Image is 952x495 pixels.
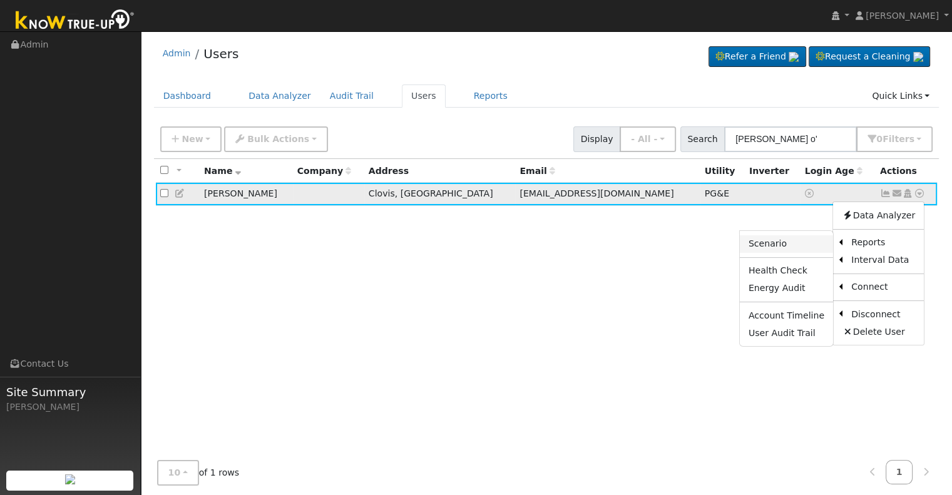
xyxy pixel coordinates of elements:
img: retrieve [65,474,75,484]
span: Days since last login [805,166,862,176]
a: Disconnect [842,305,924,323]
div: [PERSON_NAME] [6,401,134,414]
a: Interval Data [842,252,924,269]
a: Request a Cleaning [809,46,930,68]
span: s [909,134,914,144]
a: Reports [842,234,924,252]
a: Data Analyzer [239,84,320,108]
span: New [182,134,203,144]
span: Company name [297,166,351,176]
button: New [160,126,222,152]
input: Search [724,126,857,152]
span: 10 [168,467,181,477]
span: Name [204,166,241,176]
span: Email [520,166,555,176]
span: [PERSON_NAME] [866,11,939,21]
img: retrieve [913,52,923,62]
a: No login access [805,188,816,198]
a: Health Check Report [740,262,833,280]
a: Refer a Friend [709,46,806,68]
span: Filter [883,134,914,144]
a: Reports [464,84,517,108]
div: Inverter [749,165,796,178]
span: Bulk Actions [247,134,309,144]
a: Users [402,84,446,108]
td: [PERSON_NAME] [200,183,293,206]
span: of 1 rows [157,460,240,486]
button: 0Filters [856,126,933,152]
img: Know True-Up [9,7,141,35]
a: seanshayokeefe@gmail.com [891,187,903,200]
button: - All - [620,126,676,152]
a: Audit Trail [320,84,383,108]
a: Show Graph [880,188,891,198]
img: retrieve [789,52,799,62]
a: Energy Audit Report [740,280,833,297]
a: Data Analyzer [833,207,924,224]
a: Account Timeline Report [740,307,833,324]
a: Edit User [175,188,186,198]
span: Display [573,126,620,152]
a: Admin [163,48,191,58]
a: Connect [842,278,924,296]
span: [EMAIL_ADDRESS][DOMAIN_NAME] [520,188,673,198]
td: Clovis, [GEOGRAPHIC_DATA] [364,183,516,206]
a: Scenario Report [740,235,833,253]
div: Actions [880,165,933,178]
a: Users [203,46,238,61]
button: Bulk Actions [224,126,327,152]
span: PG&E [705,188,729,198]
a: Delete User [833,323,924,340]
a: Dashboard [154,84,221,108]
div: Utility [705,165,740,178]
a: Quick Links [862,84,939,108]
a: Other actions [914,187,925,200]
span: Site Summary [6,384,134,401]
a: User Audit Trail [740,324,833,342]
a: 1 [886,460,913,484]
a: Login As [902,188,913,198]
div: Address [369,165,511,178]
span: Search [680,126,725,152]
button: 10 [157,460,199,486]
